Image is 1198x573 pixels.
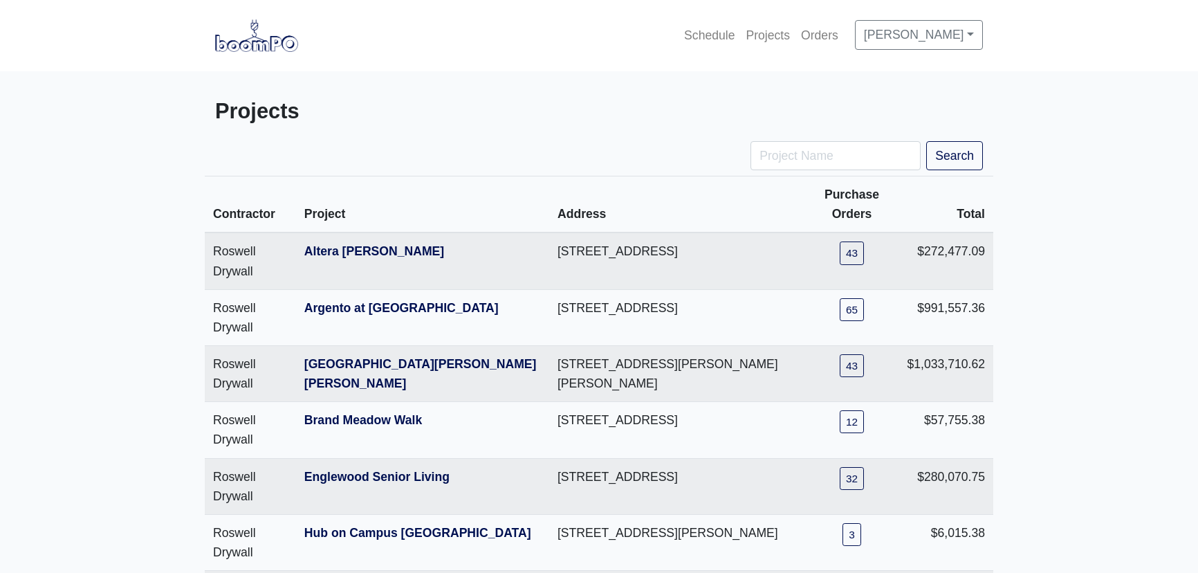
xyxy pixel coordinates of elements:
[215,99,589,125] h3: Projects
[795,20,844,51] a: Orders
[549,176,805,233] th: Address
[840,354,864,377] a: 43
[679,20,740,51] a: Schedule
[898,346,993,402] td: $1,033,710.62
[304,413,422,427] a: Brand Meadow Walk
[898,289,993,345] td: $991,557.36
[205,176,296,233] th: Contractor
[304,470,450,484] a: Englewood Senior Living
[898,514,993,570] td: $6,015.38
[304,526,531,540] a: Hub on Campus [GEOGRAPHIC_DATA]
[898,402,993,458] td: $57,755.38
[740,20,795,51] a: Projects
[205,458,296,514] td: Roswell Drywall
[549,514,805,570] td: [STREET_ADDRESS][PERSON_NAME]
[215,19,298,51] img: boomPO
[898,233,993,289] td: $272,477.09
[842,523,861,546] a: 3
[205,514,296,570] td: Roswell Drywall
[898,176,993,233] th: Total
[205,233,296,289] td: Roswell Drywall
[549,346,805,402] td: [STREET_ADDRESS][PERSON_NAME][PERSON_NAME]
[840,467,864,490] a: 32
[304,357,537,390] a: [GEOGRAPHIC_DATA][PERSON_NAME][PERSON_NAME]
[549,289,805,345] td: [STREET_ADDRESS]
[805,176,899,233] th: Purchase Orders
[296,176,549,233] th: Project
[304,244,444,258] a: Altera [PERSON_NAME]
[855,20,983,49] a: [PERSON_NAME]
[205,346,296,402] td: Roswell Drywall
[840,298,864,321] a: 65
[549,233,805,289] td: [STREET_ADDRESS]
[549,458,805,514] td: [STREET_ADDRESS]
[205,402,296,458] td: Roswell Drywall
[840,410,864,433] a: 12
[840,242,864,264] a: 43
[750,141,921,170] input: Project Name
[898,458,993,514] td: $280,070.75
[926,141,983,170] button: Search
[549,402,805,458] td: [STREET_ADDRESS]
[304,301,499,315] a: Argento at [GEOGRAPHIC_DATA]
[205,289,296,345] td: Roswell Drywall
